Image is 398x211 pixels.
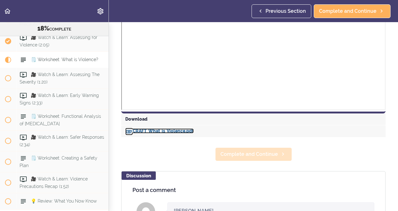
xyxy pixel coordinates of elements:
[37,25,49,32] span: 18%
[31,199,97,204] span: 💡 Review: What You Now Know
[97,7,104,15] svg: Settings Menu
[8,25,101,33] div: COMPLETE
[122,171,156,180] div: Discussion
[20,93,99,105] span: 🎥 Watch & Learn: Early Warning Signs (2:33)
[132,187,374,193] h4: Post a comment
[20,135,104,147] span: 🎥 Watch & Learn: Safer Responses (2:34)
[125,128,133,135] svg: Download
[215,147,292,161] a: Complete and Continue
[266,7,306,15] span: Previous Section
[20,72,99,84] span: 🎥 Watch & Learn: Assessing The Severity (1:20)
[20,114,101,126] span: 🗒️ Worksheet: Functional Analysis of [MEDICAL_DATA]
[20,176,88,189] span: 🎥 Watch & Learn: Violence Precautions Recap (1:52)
[220,151,278,158] span: Complete and Continue
[319,7,377,15] span: Complete and Continue
[4,7,11,15] svg: Back to course curriculum
[125,128,194,133] a: DownloadCRAFT_What_is_Violence.pdf
[121,113,386,125] div: Download
[31,57,98,62] span: 🗒️ Worksheet: What is Violence?
[314,4,391,18] a: Complete and Continue
[20,156,97,168] span: 🗒️ Worksheet: Creating a Safety Plan
[20,35,97,47] span: 🎥 Watch & Learn: Assessing for Violence (2:05)
[252,4,311,18] a: Previous Section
